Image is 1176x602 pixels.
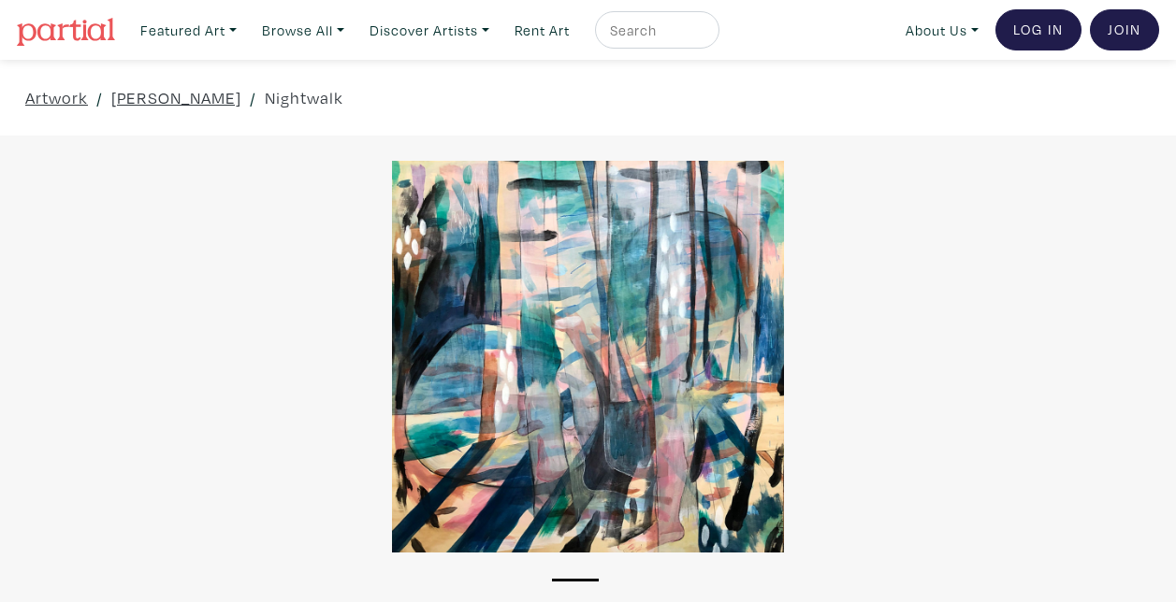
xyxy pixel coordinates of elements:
[897,11,987,50] a: About Us
[96,85,103,110] span: /
[254,11,353,50] a: Browse All
[361,11,498,50] a: Discover Artists
[250,85,256,110] span: /
[1090,9,1159,50] a: Join
[608,19,702,42] input: Search
[506,11,578,50] a: Rent Art
[132,11,245,50] a: Featured Art
[265,85,343,110] a: Nightwalk
[552,579,599,581] button: 1 of 1
[111,85,241,110] a: [PERSON_NAME]
[25,85,88,110] a: Artwork
[995,9,1082,50] a: Log In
